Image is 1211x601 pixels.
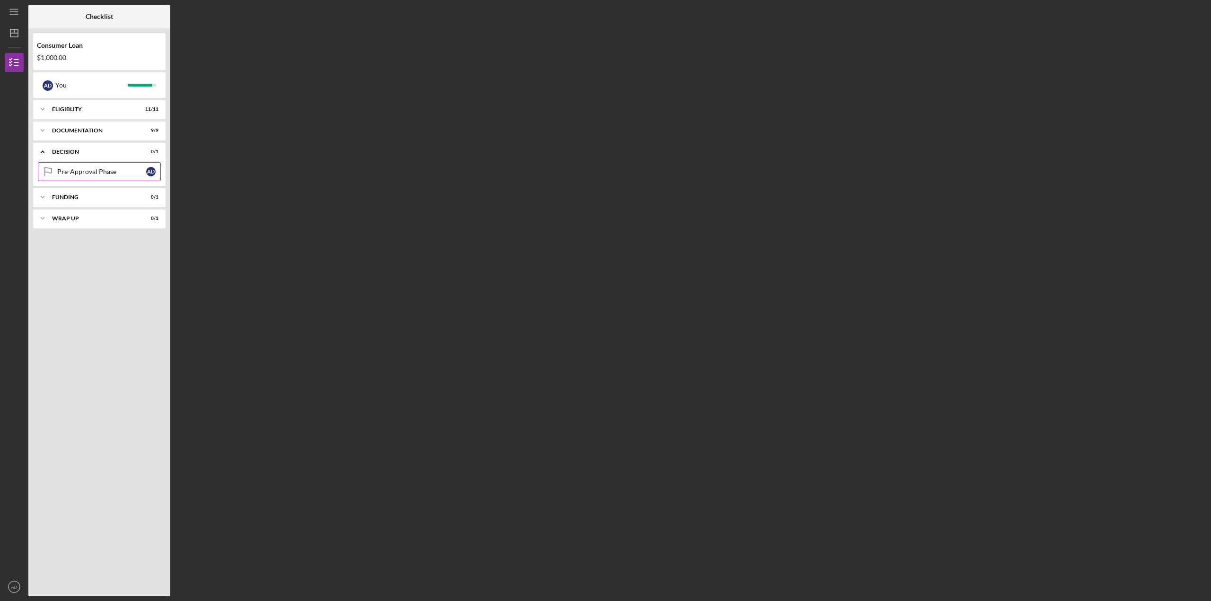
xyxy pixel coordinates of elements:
[52,194,135,200] div: Funding
[38,162,161,181] a: Pre-Approval PhaseAD
[141,194,158,200] div: 0 / 1
[52,106,135,112] div: Eligiblity
[37,54,162,61] div: $1,000.00
[141,216,158,221] div: 0 / 1
[37,42,162,49] div: Consumer Loan
[141,106,158,112] div: 11 / 11
[52,128,135,133] div: Documentation
[5,577,24,596] button: AD
[141,128,158,133] div: 9 / 9
[55,77,128,93] div: You
[11,584,17,590] text: AD
[52,149,135,155] div: Decision
[57,168,146,175] div: Pre-Approval Phase
[43,80,53,91] div: A D
[141,149,158,155] div: 0 / 1
[52,216,135,221] div: Wrap up
[146,167,156,176] div: A D
[86,13,113,20] b: Checklist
